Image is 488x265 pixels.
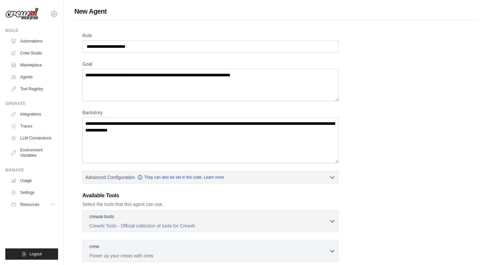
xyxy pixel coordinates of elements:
[8,133,58,143] a: LLM Connections
[8,121,58,132] a: Traces
[83,171,338,183] button: Advanced Configuration They can also be set in the code. Learn more
[8,84,58,94] a: Tool Registry
[82,61,339,67] label: Goal
[8,145,58,161] a: Environment Variables
[82,32,339,39] label: Role
[8,36,58,46] a: Automations
[20,202,39,207] span: Resources
[89,252,329,259] p: Power up your crews with crew
[82,109,339,116] label: Backstory
[8,109,58,120] a: Integrations
[89,222,329,229] p: CrewAI Tools - Official collection of tools for CrewAI
[8,60,58,70] a: Marketplace
[5,28,58,33] div: Build
[85,174,135,181] span: Advanced Configuration
[30,251,42,257] span: Logout
[8,199,58,210] button: Resources
[82,192,339,200] h3: Available Tools
[8,175,58,186] a: Usage
[89,213,114,220] p: crewai-tools
[85,213,336,229] button: crewai-tools CrewAI Tools - Official collection of tools for CrewAI
[85,243,336,259] button: crew Power up your crews with crew
[8,48,58,58] a: Crew Studio
[5,167,58,173] div: Manage
[5,248,58,260] button: Logout
[8,187,58,198] a: Settings
[5,8,39,20] img: Logo
[74,7,477,16] h1: New Agent
[137,175,224,180] a: They can also be set in the code. Learn more
[89,243,99,250] p: crew
[5,101,58,106] div: Operate
[8,72,58,82] a: Agents
[82,201,339,208] p: Select the tools that this agent can use.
